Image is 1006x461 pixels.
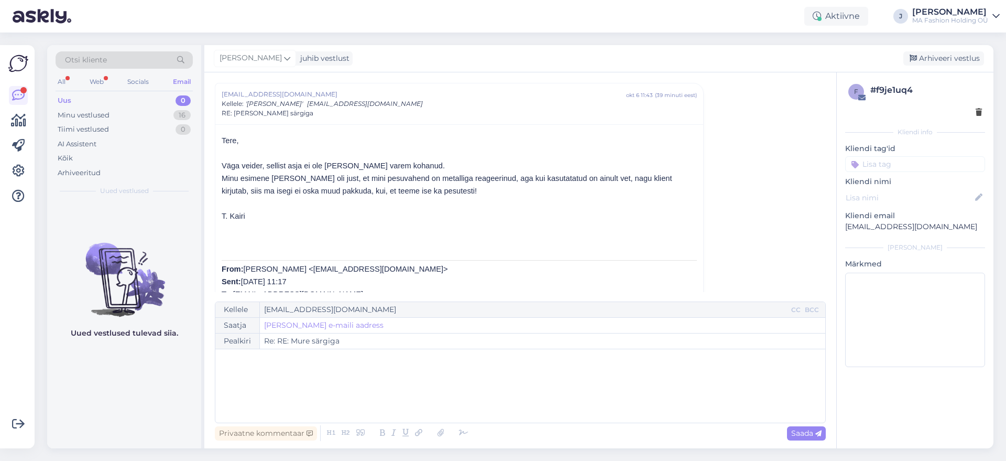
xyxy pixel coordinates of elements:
[626,91,653,99] div: okt 6 11:43
[912,8,988,16] div: [PERSON_NAME]
[222,162,445,170] span: Väga veider, sellist asja ei ole [PERSON_NAME] varem kohanud.
[222,174,672,195] span: Minu esimene [PERSON_NAME] oli just, et mini pesuvahend on metalliga reageerinud, aga kui kasutat...
[845,156,985,172] input: Lisa tag
[71,328,178,339] p: Uued vestlused tulevad siia.
[65,55,107,66] span: Otsi kliente
[893,9,908,24] div: J
[58,168,101,178] div: Arhiveeritud
[246,100,303,108] span: '[PERSON_NAME]'
[173,110,191,121] div: 16
[845,143,985,154] p: Kliendi tag'id
[903,51,984,66] div: Arhiveeri vestlus
[171,75,193,89] div: Email
[846,192,973,203] input: Lisa nimi
[58,153,73,164] div: Kõik
[912,8,1000,25] a: [PERSON_NAME]MA Fashion Holding OÜ
[125,75,151,89] div: Socials
[215,426,317,441] div: Privaatne kommentaar
[220,52,282,64] span: [PERSON_NAME]
[222,290,233,298] b: To:
[264,320,384,331] a: [PERSON_NAME] e-maili aadress
[845,221,985,232] p: [EMAIL_ADDRESS][DOMAIN_NAME]
[845,127,985,137] div: Kliendi info
[222,100,244,108] span: Kellele :
[845,210,985,221] p: Kliendi email
[803,305,821,315] div: BCC
[215,334,260,349] div: Pealkiri
[307,100,423,108] span: [EMAIL_ADDRESS][DOMAIN_NAME]
[58,110,110,121] div: Minu vestlused
[88,75,106,89] div: Web
[222,265,448,311] span: [PERSON_NAME] <[EMAIL_ADDRESS][DOMAIN_NAME]> [DATE] 11:17 [EMAIL_ADDRESS][DOMAIN_NAME] Fwd: Mure ...
[222,265,244,273] span: From:
[8,53,28,73] img: Askly Logo
[215,302,260,317] div: Kellele
[58,95,71,106] div: Uus
[296,53,349,64] div: juhib vestlust
[260,302,789,317] input: Recepient...
[58,139,96,149] div: AI Assistent
[222,109,313,118] span: RE: [PERSON_NAME] särgiga
[845,259,985,270] p: Märkmed
[100,186,149,196] span: Uued vestlused
[176,95,191,106] div: 0
[56,75,68,89] div: All
[222,212,245,220] span: T. Kairi
[222,90,626,99] span: [EMAIL_ADDRESS][DOMAIN_NAME]
[260,334,825,349] input: Write subject here...
[870,84,982,97] div: # f9je1uq4
[791,428,822,438] span: Saada
[58,124,109,135] div: Tiimi vestlused
[845,243,985,252] div: [PERSON_NAME]
[215,318,260,333] div: Saatja
[176,124,191,135] div: 0
[47,224,201,318] img: No chats
[804,7,868,26] div: Aktiivne
[845,176,985,187] p: Kliendi nimi
[222,136,239,145] span: Tere,
[655,91,697,99] div: ( 39 minuti eest )
[912,16,988,25] div: MA Fashion Holding OÜ
[789,305,803,315] div: CC
[854,88,858,95] span: f
[222,277,241,286] b: Sent:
